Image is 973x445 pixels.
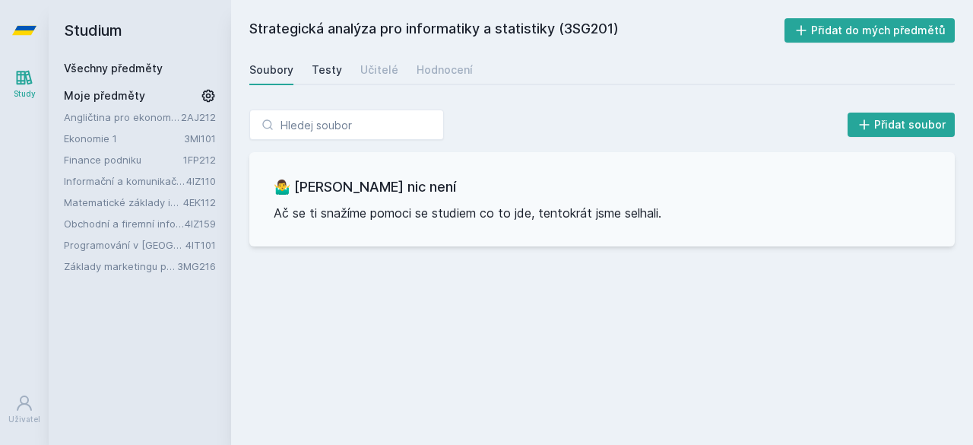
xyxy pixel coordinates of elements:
[312,62,342,78] div: Testy
[417,55,473,85] a: Hodnocení
[64,131,184,146] a: Ekonomie 1
[64,173,186,189] a: Informační a komunikační technologie
[360,55,398,85] a: Učitelé
[8,414,40,425] div: Uživatel
[249,18,784,43] h2: Strategická analýza pro informatiky a statistiky (3SG201)
[64,62,163,75] a: Všechny předměty
[249,55,293,85] a: Soubory
[360,62,398,78] div: Učitelé
[784,18,956,43] button: Přidat do mých předmětů
[184,132,216,145] a: 3MI101
[185,239,216,251] a: 4IT101
[274,176,930,198] h3: 🤷‍♂️ [PERSON_NAME] nic není
[417,62,473,78] div: Hodnocení
[64,259,177,274] a: Základy marketingu pro informatiky a statistiky
[177,260,216,272] a: 3MG216
[64,152,183,167] a: Finance podniku
[312,55,342,85] a: Testy
[249,62,293,78] div: Soubory
[3,386,46,433] a: Uživatel
[186,175,216,187] a: 4IZ110
[249,110,444,140] input: Hledej soubor
[183,154,216,166] a: 1FP212
[64,195,183,210] a: Matematické základy informatiky
[64,237,185,253] a: Programování v [GEOGRAPHIC_DATA]
[181,111,216,123] a: 2AJ212
[64,110,181,125] a: Angličtina pro ekonomická studia 2 (B2/C1)
[3,61,46,107] a: Study
[14,88,36,100] div: Study
[185,218,216,230] a: 4IZ159
[64,216,185,231] a: Obchodní a firemní informace
[183,196,216,208] a: 4EK112
[848,113,956,137] button: Přidat soubor
[274,204,930,222] p: Ač se ti snažíme pomoci se studiem co to jde, tentokrát jsme selhali.
[64,88,145,103] span: Moje předměty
